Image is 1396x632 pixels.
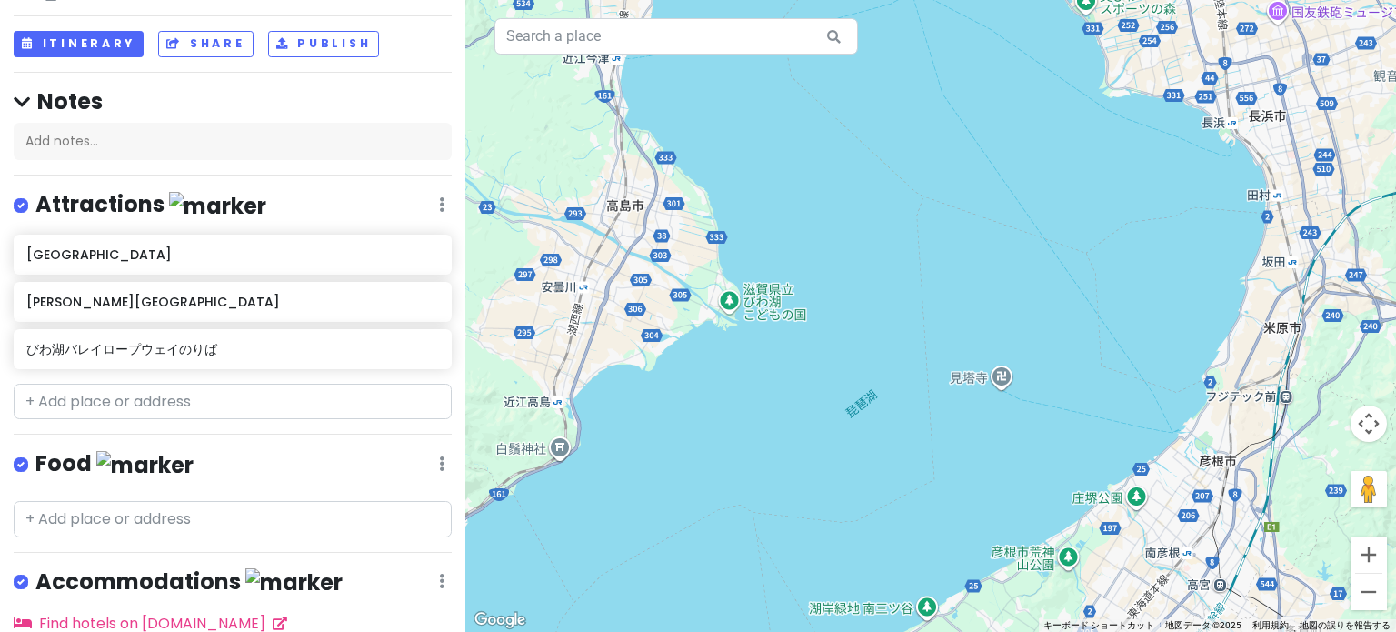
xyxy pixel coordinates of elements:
[1351,574,1387,610] button: ズームアウト
[14,31,144,57] button: Itinerary
[1351,406,1387,442] button: 地図のカメラ コントロール
[26,294,438,310] h6: [PERSON_NAME][GEOGRAPHIC_DATA]
[470,608,530,632] a: Google マップでこの地域を開きます（新しいウィンドウが開きます）
[14,123,452,161] div: Add notes...
[1300,620,1391,630] a: 地図の誤りを報告する
[1351,537,1387,573] button: ズームイン
[1165,620,1241,630] span: 地図データ ©2025
[14,501,452,537] input: + Add place or address
[169,192,266,220] img: marker
[268,31,380,57] button: Publish
[26,246,438,263] h6: [GEOGRAPHIC_DATA]
[35,567,343,597] h4: Accommodations
[14,384,452,420] input: + Add place or address
[494,18,858,55] input: Search a place
[26,341,438,357] h6: びわ湖バレイロープウェイのりば
[470,608,530,632] img: Google
[96,451,194,479] img: marker
[14,87,452,115] h4: Notes
[1043,619,1154,632] button: キーボード ショートカット
[35,190,266,220] h4: Attractions
[1252,620,1289,630] a: 利用規約（新しいタブで開きます）
[35,449,194,479] h4: Food
[158,31,253,57] button: Share
[245,568,343,597] img: marker
[1351,471,1387,507] button: 地図上にペグマンをドロップして、ストリートビューを開きます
